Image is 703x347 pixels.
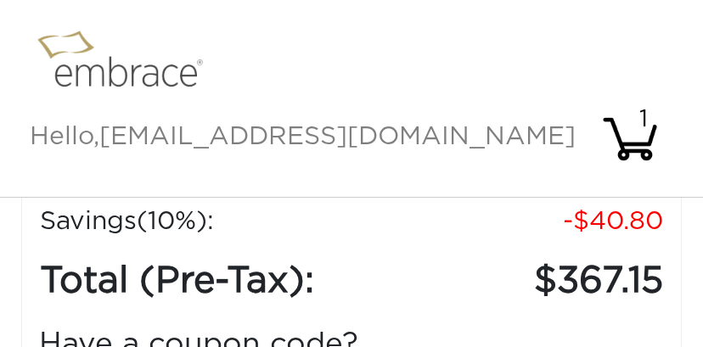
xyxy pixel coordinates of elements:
[383,242,664,311] td: 367.15
[614,102,673,137] div: 1
[39,242,383,311] td: Total (Pre-Tax):
[99,124,576,149] span: [EMAIL_ADDRESS][DOMAIN_NAME]
[30,124,576,149] span: Hello,
[30,21,225,103] img: logo.png
[600,129,660,148] a: 1
[383,202,664,242] td: 40.80
[600,109,660,169] img: cart
[39,202,383,242] td: Savings :
[137,209,207,234] span: (10%)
